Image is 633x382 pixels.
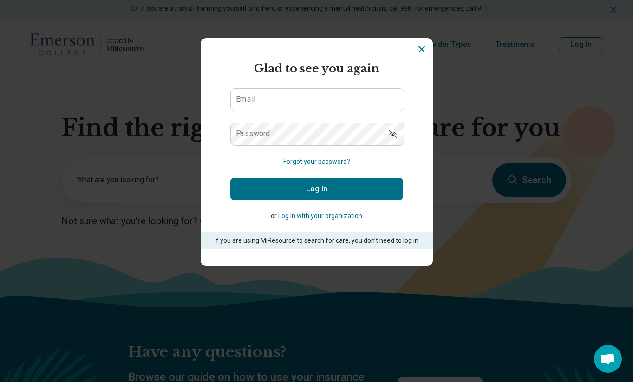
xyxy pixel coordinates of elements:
label: Password [236,130,270,137]
button: Log In [230,178,403,200]
p: or [230,211,403,221]
button: Dismiss [416,44,427,55]
label: Email [236,96,255,103]
h2: Glad to see you again [230,60,403,77]
button: Log in with your organization [278,211,362,221]
p: If you are using MiResource to search for care, you don’t need to log in [214,236,420,246]
button: Forgot your password? [283,157,350,167]
button: Show password [383,123,403,145]
section: Login Dialog [201,38,433,266]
